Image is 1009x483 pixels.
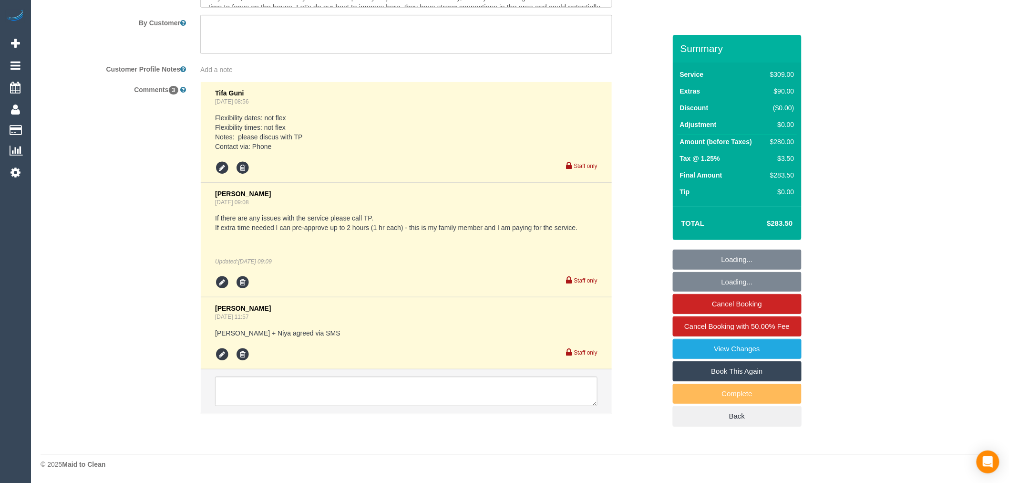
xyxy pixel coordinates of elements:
[673,316,802,336] a: Cancel Booking with 50.00% Fee
[680,103,709,113] label: Discount
[215,213,597,232] pre: If there are any issues with the service please call TP. If extra time needed I can pre-approve u...
[215,199,249,206] a: [DATE] 09:08
[766,120,794,129] div: $0.00
[673,361,802,381] a: Book This Again
[215,328,597,338] pre: [PERSON_NAME] + Niya agreed via SMS
[574,349,597,356] small: Staff only
[215,113,597,151] pre: Flexibility dates: not flex Flexibility times: not flex Notes: please discus with TP Contact via:...
[215,258,272,265] em: Updated:
[673,339,802,359] a: View Changes
[766,86,794,96] div: $90.00
[766,170,794,180] div: $283.50
[766,103,794,113] div: ($0.00)
[766,187,794,197] div: $0.00
[215,190,271,198] span: [PERSON_NAME]
[169,86,179,94] span: 3
[6,10,25,23] img: Automaid Logo
[574,163,597,169] small: Staff only
[681,219,705,227] strong: Total
[673,406,802,426] a: Back
[684,322,790,330] span: Cancel Booking with 50.00% Fee
[738,220,793,228] h4: $283.50
[215,89,244,97] span: Tifa Guni
[680,86,700,96] label: Extras
[766,70,794,79] div: $309.00
[33,15,193,28] label: By Customer
[673,294,802,314] a: Cancel Booking
[680,170,722,180] label: Final Amount
[238,258,272,265] span: Aug 18, 2025 09:09
[680,154,720,163] label: Tax @ 1.25%
[215,98,249,105] a: [DATE] 08:56
[215,314,249,320] a: [DATE] 11:57
[33,61,193,74] label: Customer Profile Notes
[62,461,105,468] strong: Maid to Clean
[200,66,233,73] span: Add a note
[41,460,999,469] div: © 2025
[680,137,752,147] label: Amount (before Taxes)
[680,70,704,79] label: Service
[977,451,999,473] div: Open Intercom Messenger
[680,43,797,54] h3: Summary
[574,277,597,284] small: Staff only
[766,154,794,163] div: $3.50
[680,120,717,129] label: Adjustment
[215,304,271,312] span: [PERSON_NAME]
[680,187,690,197] label: Tip
[766,137,794,147] div: $280.00
[33,82,193,94] label: Comments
